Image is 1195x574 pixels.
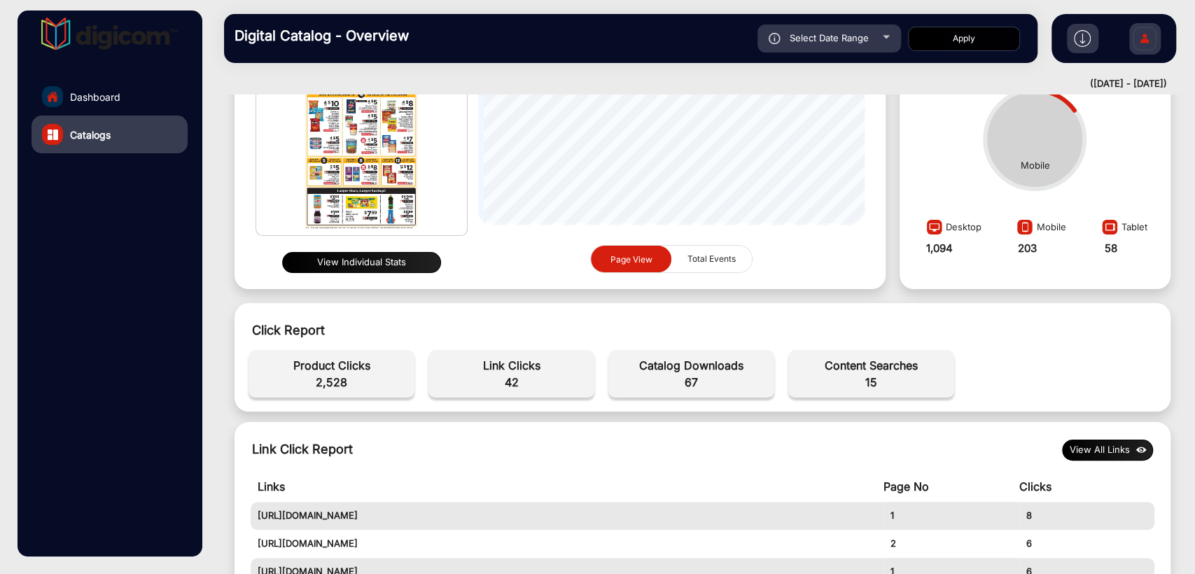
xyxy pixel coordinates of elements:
span: 2,528 [256,374,407,391]
img: h2download.svg [1074,30,1091,47]
mat-button-toggle-group: graph selection [590,245,753,274]
span: Total Events [679,246,744,272]
img: image [1098,218,1121,241]
div: ([DATE] - [DATE]) [210,77,1167,91]
div: Tablet [1098,215,1147,241]
h3: Digital Catalog - Overview [235,27,431,44]
div: event-details-1 [242,343,1163,405]
td: Page No [883,471,1019,502]
span: 42 [435,374,587,391]
td: 2 [883,530,1019,558]
img: home [46,90,59,103]
td: [URL][DOMAIN_NAME] [251,502,883,530]
div: Mobile [1020,159,1049,173]
span: 15 [795,374,947,391]
button: View Individual Stats [282,252,441,273]
td: 6 [1019,530,1154,558]
td: Clicks [1019,471,1154,502]
span: Catalogs [70,127,111,142]
div: Desktop [923,215,981,241]
span: Dashboard [70,90,120,104]
img: image [1013,218,1036,241]
button: Page View [591,246,671,273]
span: Catalog Downloads [615,357,767,374]
span: Product Clicks [256,357,407,374]
td: [URL][DOMAIN_NAME] [251,530,883,558]
img: catalog [48,129,58,140]
button: View All Links [1062,440,1153,461]
div: Click Report [252,321,1153,339]
button: Total Events [671,246,752,272]
div: Mobile [1013,215,1065,241]
td: 8 [1019,502,1154,530]
td: 1 [883,502,1019,530]
a: Catalogs [32,115,188,153]
div: Link Click Report [252,440,353,461]
strong: 1,094 [926,241,953,255]
img: Sign%20Up.svg [1130,16,1159,65]
a: Dashboard [32,78,188,115]
span: Page View [610,253,652,264]
span: Content Searches [795,357,947,374]
img: image [923,218,946,241]
img: icon [769,33,781,44]
strong: 203 [1018,241,1037,255]
span: Link Clicks [435,357,587,374]
td: Links [251,471,883,502]
strong: 58 [1105,241,1117,255]
span: Select Date Range [790,32,869,43]
button: Apply [908,27,1020,51]
span: 67 [615,374,767,391]
img: vmg-logo [41,17,179,50]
